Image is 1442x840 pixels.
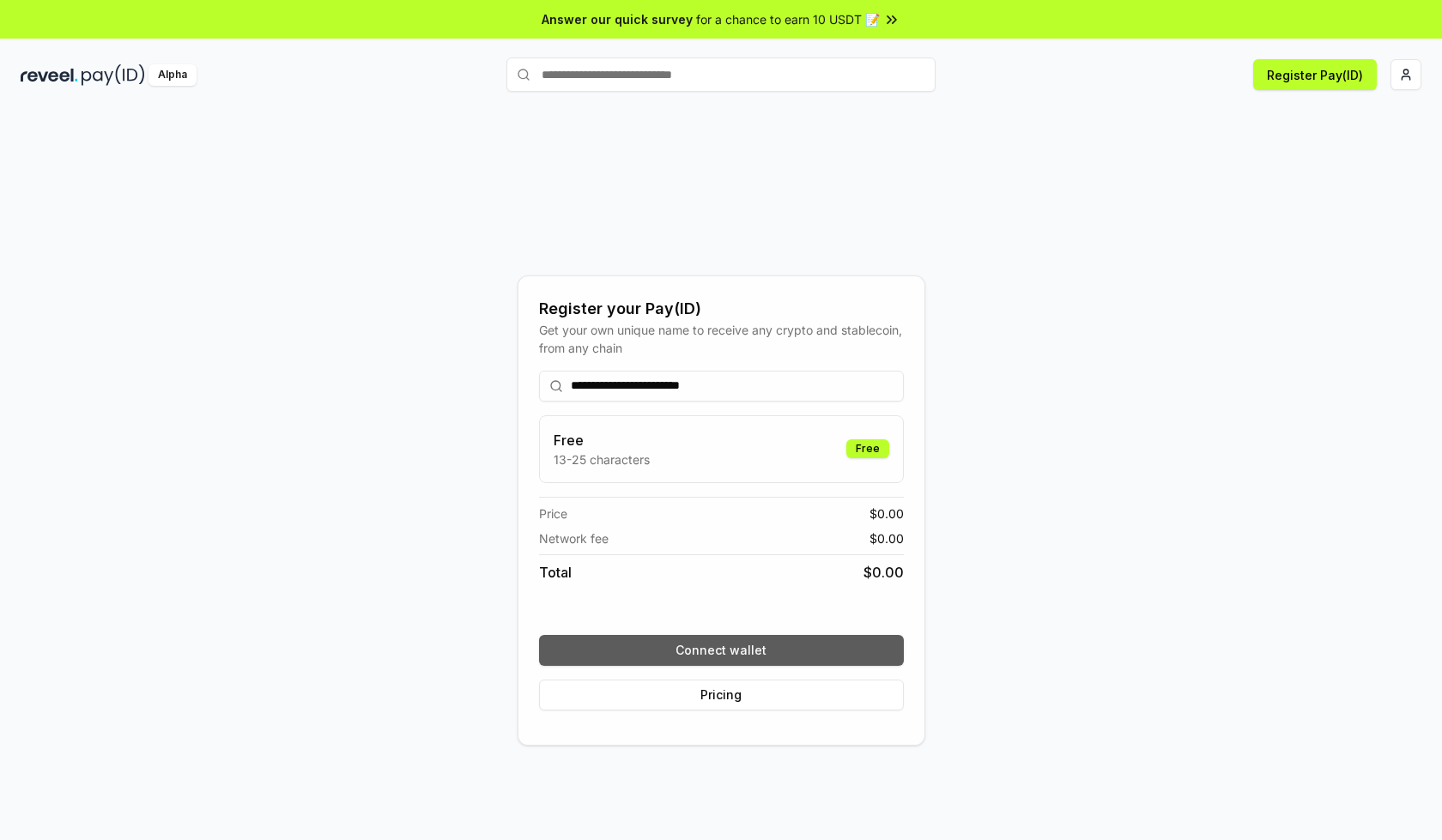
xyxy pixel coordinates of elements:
span: $ 0.00 [869,505,904,523]
span: $ 0.00 [863,562,904,583]
div: Get your own unique name to receive any crypto and stablecoin, from any chain [539,321,904,357]
div: Register your Pay(ID) [539,297,904,321]
span: Network fee [539,529,609,547]
div: Alpha [148,64,197,86]
span: Total [539,562,572,583]
img: reveel_dark [21,64,78,86]
button: Pricing [539,680,904,710]
p: 13-25 characters [554,450,650,468]
div: Free [846,439,889,458]
span: for a chance to earn 10 USDT 📝 [696,10,880,28]
img: pay_id [82,64,145,86]
button: Register Pay(ID) [1253,59,1377,90]
span: $ 0.00 [869,529,904,547]
span: Answer our quick survey [542,10,693,28]
span: Price [539,505,567,523]
button: Connect wallet [539,635,904,666]
h3: Free [554,430,650,450]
